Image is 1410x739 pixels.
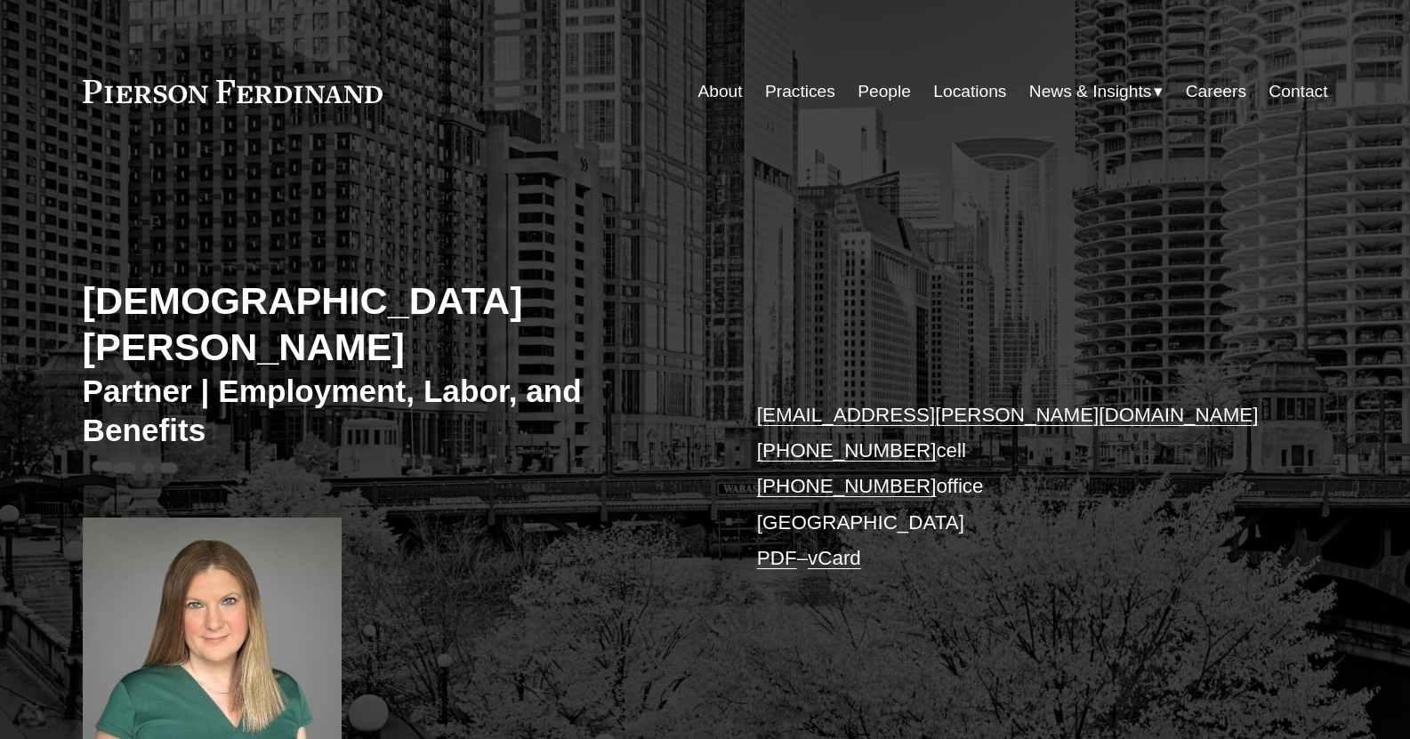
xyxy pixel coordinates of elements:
a: Contact [1269,75,1327,108]
a: About [697,75,742,108]
a: Locations [933,75,1006,108]
a: vCard [808,547,861,569]
a: [PHONE_NUMBER] [757,475,937,497]
a: Practices [765,75,835,108]
a: [EMAIL_ADDRESS][PERSON_NAME][DOMAIN_NAME] [757,404,1259,426]
span: News & Insights [1029,76,1152,108]
a: [PHONE_NUMBER] [757,439,937,462]
a: People [858,75,911,108]
p: cell office [GEOGRAPHIC_DATA] – [757,398,1276,577]
a: folder dropdown [1029,75,1164,108]
a: PDF [757,547,797,569]
a: Careers [1186,75,1246,108]
h3: Partner | Employment, Labor, and Benefits [83,372,705,449]
h2: [DEMOGRAPHIC_DATA][PERSON_NAME] [83,277,705,371]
